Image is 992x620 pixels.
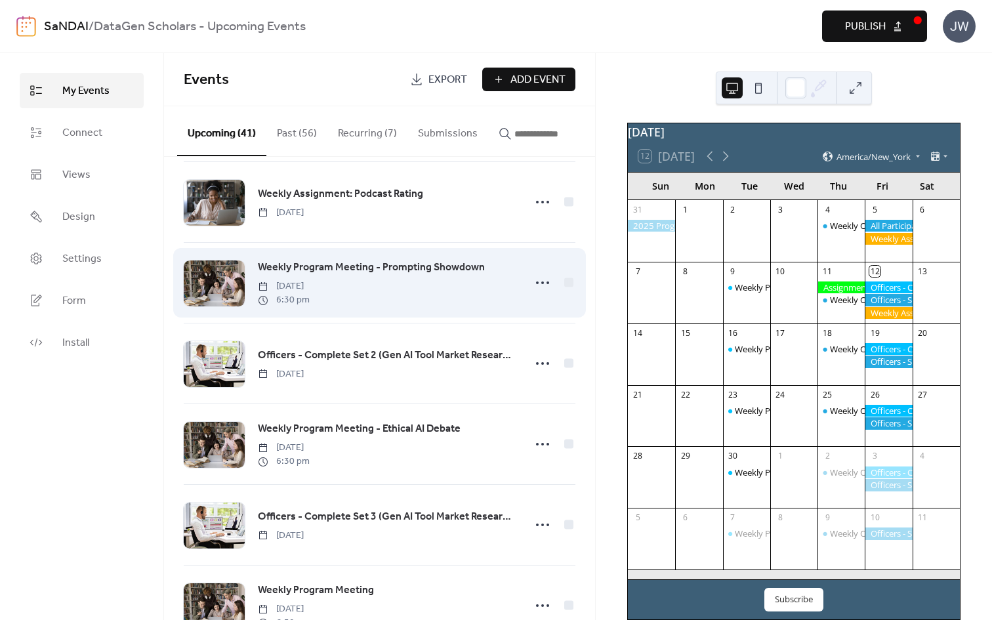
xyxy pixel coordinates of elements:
span: Install [62,335,89,351]
a: My Events [20,73,144,108]
div: 22 [680,389,691,400]
div: Thu [816,173,861,199]
div: 12 [869,266,880,277]
a: Officers - Complete Set 3 (Gen AI Tool Market Research Micro-job) [258,508,516,526]
div: Weekly Office Hours [830,466,909,478]
div: Officers - Submit Weekly Time Sheet [865,356,912,367]
div: 21 [632,389,644,400]
a: Weekly Program Meeting [258,582,374,599]
div: Weekly Program Meeting [735,466,833,478]
div: 5 [632,512,644,524]
div: 14 [632,327,644,339]
div: Officers - Submit Weekly Time Sheet [865,527,912,539]
img: logo [16,16,36,37]
button: Past (56) [266,106,327,155]
div: 8 [775,512,786,524]
button: Recurring (7) [327,106,407,155]
div: 9 [727,266,738,277]
div: Weekly Program Meeting - Prompting Showdown [735,343,928,355]
div: 19 [869,327,880,339]
div: Weekly Program Meeting - Ethical AI Debate [735,405,906,417]
div: [DATE] [628,123,960,140]
div: 9 [822,512,833,524]
div: 18 [822,327,833,339]
a: Weekly Program Meeting - Prompting Showdown [258,259,485,276]
a: Connect [20,115,144,150]
span: Add Event [510,72,566,88]
span: Officers - Complete Set 2 (Gen AI Tool Market Research Micro-job) [258,348,516,363]
div: Weekly Office Hours [830,220,909,232]
div: 4 [917,451,928,462]
span: Export [428,72,467,88]
div: Weekly Office Hours [817,405,865,417]
div: Weekly Office Hours [817,220,865,232]
div: 2025 Program Enrollment Period [628,220,675,232]
div: Weekly Office Hours [830,405,909,417]
button: Subscribe [764,588,823,611]
div: Officers - Complete Set 3 (Gen AI Tool Market Research Micro-job) [865,405,912,417]
div: 29 [680,451,691,462]
div: 11 [917,512,928,524]
a: Settings [20,241,144,276]
div: Weekly Office Hours [830,294,909,306]
span: [DATE] [258,441,310,455]
div: Fri [861,173,905,199]
a: Weekly Program Meeting - Ethical AI Debate [258,421,461,438]
div: Weekly Program Meeting [723,281,770,293]
a: Design [20,199,144,234]
span: Settings [62,251,102,267]
div: Officers - Submit Weekly Time Sheet [865,294,912,306]
div: Weekly Office Hours [817,466,865,478]
div: Sat [905,173,949,199]
a: Views [20,157,144,192]
a: SaNDAI [44,14,89,39]
div: 20 [917,327,928,339]
div: 10 [775,266,786,277]
div: 2 [727,204,738,215]
a: Form [20,283,144,318]
span: [DATE] [258,602,310,616]
div: Weekly Office Hours [817,343,865,355]
span: Design [62,209,95,225]
div: Assignment Due: Refined LinkedIn Account [817,281,865,293]
div: 7 [632,266,644,277]
div: 10 [869,512,880,524]
div: Officers - Complete Set 1 (Gen AI Tool Market Research Micro-job) [865,281,912,293]
span: Connect [62,125,102,141]
div: 13 [917,266,928,277]
div: Officers - Submit Weekly Time Sheet [865,417,912,429]
div: 23 [727,389,738,400]
div: 28 [632,451,644,462]
span: [DATE] [258,529,304,543]
div: Weekly Office Hours [830,343,909,355]
button: Submissions [407,106,488,155]
span: Form [62,293,86,309]
div: Tue [728,173,772,199]
span: Views [62,167,91,183]
div: 1 [680,204,691,215]
div: 1 [775,451,786,462]
a: Officers - Complete Set 2 (Gen AI Tool Market Research Micro-job) [258,347,516,364]
div: Weekly Program Meeting [735,527,833,539]
div: All Participants - Complete Program Assessment Exam [865,220,912,232]
div: 16 [727,327,738,339]
span: 6:30 pm [258,293,310,307]
button: Add Event [482,68,575,91]
button: Publish [822,10,927,42]
div: Weekly Office Hours [817,294,865,306]
div: Weekly Assignment: Podcast Rating [865,307,912,319]
a: Weekly Assignment: Podcast Rating [258,186,423,203]
b: DataGen Scholars - Upcoming Events [94,14,306,39]
div: 24 [775,389,786,400]
div: Weekly Program Meeting [723,466,770,478]
div: Weekly Program Meeting [723,527,770,539]
span: Weekly Assignment: Podcast Rating [258,186,423,202]
div: Officers - Submit Weekly Time Sheet [865,479,912,491]
div: Weekly Program Meeting [735,281,833,293]
div: 27 [917,389,928,400]
span: Publish [845,19,886,35]
div: 17 [775,327,786,339]
div: 7 [727,512,738,524]
div: 25 [822,389,833,400]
